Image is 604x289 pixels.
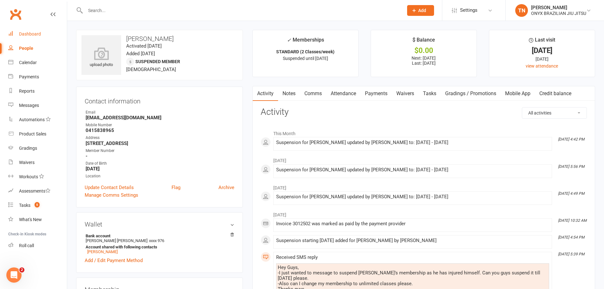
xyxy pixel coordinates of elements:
div: Suspension for [PERSON_NAME] updated by [PERSON_NAME] to: [DATE] - [DATE] [276,140,549,145]
div: $0.00 [377,47,471,54]
span: 2 [19,267,24,273]
div: [DATE] [495,56,589,62]
div: Waivers [19,160,35,165]
div: Last visit [529,36,555,47]
li: [DATE] [261,181,587,191]
a: Gradings [8,141,67,155]
span: xxxx 976 [149,238,164,243]
i: [DATE] 10:32 AM [558,218,587,223]
a: Comms [300,86,326,101]
a: Calendar [8,56,67,70]
div: People [19,46,33,51]
div: upload photo [81,47,121,68]
a: Messages [8,98,67,113]
div: Suspension for [PERSON_NAME] updated by [PERSON_NAME] to: [DATE] - [DATE] [276,167,549,173]
li: [DATE] [261,154,587,164]
div: Received SMS reply [276,255,549,260]
strong: [EMAIL_ADDRESS][DOMAIN_NAME] [86,115,234,121]
div: Payments [19,74,39,79]
a: Payments [8,70,67,84]
a: Mobile App [501,86,535,101]
div: Member Number [86,148,234,154]
div: Email [86,109,234,115]
a: Flag [172,184,180,191]
a: Notes [278,86,300,101]
a: Dashboard [8,27,67,41]
span: Suspended member [135,59,180,64]
div: Location [86,173,234,179]
a: What's New [8,213,67,227]
strong: STANDARD (2 Classes/week) [276,49,334,54]
button: Add [407,5,434,16]
li: [PERSON_NAME] [PERSON_NAME] [85,233,234,255]
a: Waivers [392,86,419,101]
div: What's New [19,217,42,222]
div: Messages [19,103,39,108]
a: Attendance [326,86,360,101]
a: Update Contact Details [85,184,134,191]
i: [DATE] 5:56 PM [558,164,584,169]
a: view attendance [526,63,558,69]
i: ✓ [287,37,291,43]
span: Suspended until [DATE] [283,56,328,61]
iframe: Intercom live chat [6,267,22,283]
div: Tasks [19,203,30,208]
a: Add / Edit Payment Method [85,257,143,264]
i: [DATE] 4:54 PM [558,235,584,240]
span: 5 [35,202,40,207]
div: Suspension starting [DATE] added for [PERSON_NAME] by [PERSON_NAME] [276,238,549,243]
div: Suspension for [PERSON_NAME] updated by [PERSON_NAME] to: [DATE] - [DATE] [276,194,549,200]
time: Activated [DATE] [126,43,162,49]
div: Automations [19,117,45,122]
div: Dashboard [19,31,41,36]
i: [DATE] 4:49 PM [558,191,584,196]
div: Assessments [19,188,50,194]
div: Reports [19,89,35,94]
div: Memberships [287,36,324,48]
a: Roll call [8,239,67,253]
h3: Wallet [85,221,234,228]
h3: Contact information [85,95,234,105]
input: Search... [83,6,399,15]
h3: Activity [261,107,587,117]
a: Tasks [419,86,441,101]
i: [DATE] 5:39 PM [558,252,584,256]
strong: 0415838965 [86,128,234,133]
strong: Account shared with following contacts [86,245,231,249]
a: Waivers [8,155,67,170]
span: [DEMOGRAPHIC_DATA] [126,67,176,72]
strong: - [86,153,234,159]
a: Product Sales [8,127,67,141]
a: Manage Comms Settings [85,191,138,199]
a: [PERSON_NAME] [87,249,118,254]
a: Payments [360,86,392,101]
a: Assessments [8,184,67,198]
time: Added [DATE] [126,51,155,56]
h3: [PERSON_NAME] [81,35,237,42]
li: This Month [261,127,587,137]
a: Archive [218,184,234,191]
a: Reports [8,84,67,98]
div: Gradings [19,146,37,151]
i: [DATE] 4:42 PM [558,137,584,141]
strong: [DATE] [86,166,234,172]
div: [DATE] [495,47,589,54]
div: Workouts [19,174,38,179]
span: Add [418,8,426,13]
a: Tasks 5 [8,198,67,213]
div: Product Sales [19,131,46,136]
a: Automations [8,113,67,127]
strong: Bank account [86,233,231,238]
div: Invoice 3012502 was marked as paid by the payment provider [276,221,549,227]
div: [PERSON_NAME] [531,5,586,10]
div: ONYX BRAZILIAN JIU JITSU [531,10,586,16]
div: Address [86,135,234,141]
a: Activity [253,86,278,101]
p: Next: [DATE] Last: [DATE] [377,56,471,66]
div: $ Balance [412,36,435,47]
div: Calendar [19,60,37,65]
span: Settings [460,3,477,17]
li: [DATE] [261,208,587,218]
a: People [8,41,67,56]
div: Roll call [19,243,34,248]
